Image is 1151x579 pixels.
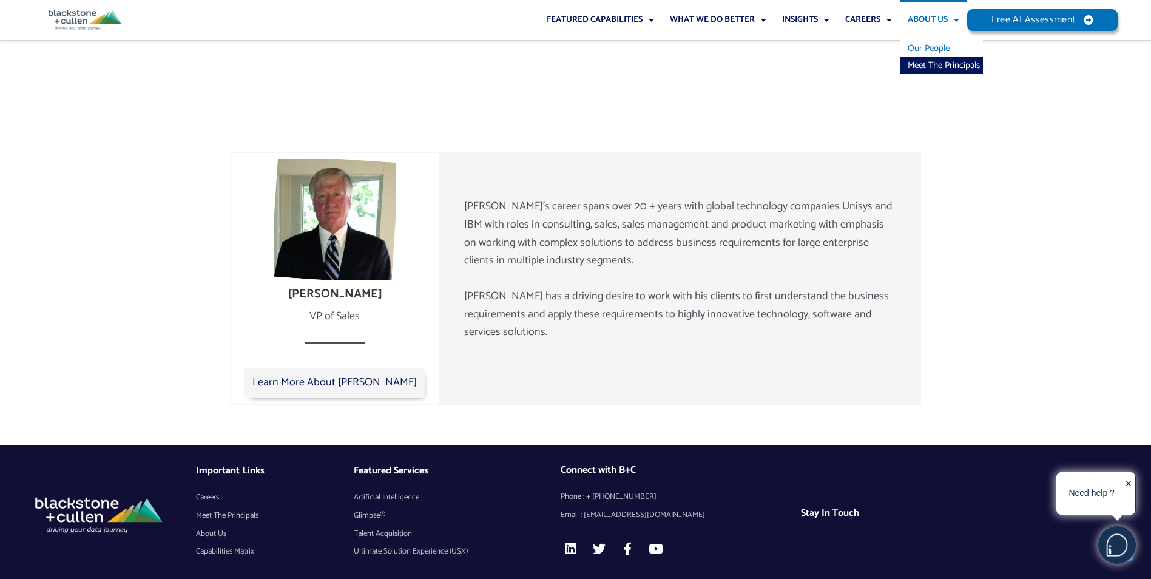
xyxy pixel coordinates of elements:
h4: Connect with B+C [561,464,800,476]
a: Learn More About [PERSON_NAME] [244,368,425,398]
p: [PERSON_NAME] has a driving desire to work with his clients to first understand the business requ... [464,288,897,342]
h4: Important Links [196,465,354,476]
a: Ultimate Solution Experience (USX) [354,543,561,561]
a: Talent Acquisition [354,525,561,543]
h4: Stay In Touch [801,507,1013,519]
a: Careers [196,489,354,507]
span: Learn More About [PERSON_NAME] [252,376,417,390]
span: Phone : + [PHONE_NUMBER] [561,488,657,506]
span: Ultimate Solution Experience (USX) [354,543,468,561]
div: ✕ [1125,475,1132,513]
h4: [PERSON_NAME] [237,287,433,302]
ul: About Us [900,40,983,74]
span: Artificial Intelligence [354,489,419,507]
div: Need help ? [1058,474,1125,513]
p: [PERSON_NAME]’s career spans over 20 + years with global technology companies Unisys and IBM with... [464,198,897,270]
a: Meet The Principals [196,507,354,525]
a: About Us [196,525,354,543]
div: VP of Sales [237,308,433,326]
img: users%2F5SSOSaKfQqXq3cFEnIZRYMEs4ra2%2Fmedia%2Fimages%2F-Bulle%20blanche%20sans%20fond%20%2B%20ma... [1099,527,1135,563]
a: Meet The Principals [900,57,983,74]
span: Meet The Principals [196,507,258,525]
a: Free AI Assessment [967,9,1118,31]
a: Capabilities Matrix [196,543,354,561]
img: AI consulting services [30,492,166,537]
span: Email : [EMAIL_ADDRESS][DOMAIN_NAME] [561,506,705,524]
h4: Featured Services [354,465,561,476]
a: Artificial Intelligence [354,489,561,507]
span: Free AI Assessment [991,15,1075,25]
span: About Us [196,525,226,543]
span: Glimpse® [354,507,385,525]
a: Our People [900,40,983,57]
span: Talent Acquisition [354,525,412,543]
span: Careers [196,489,219,507]
img: Michael Albright [274,159,396,280]
span: Capabilities Matrix [196,543,254,561]
a: Glimpse® [354,507,561,525]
